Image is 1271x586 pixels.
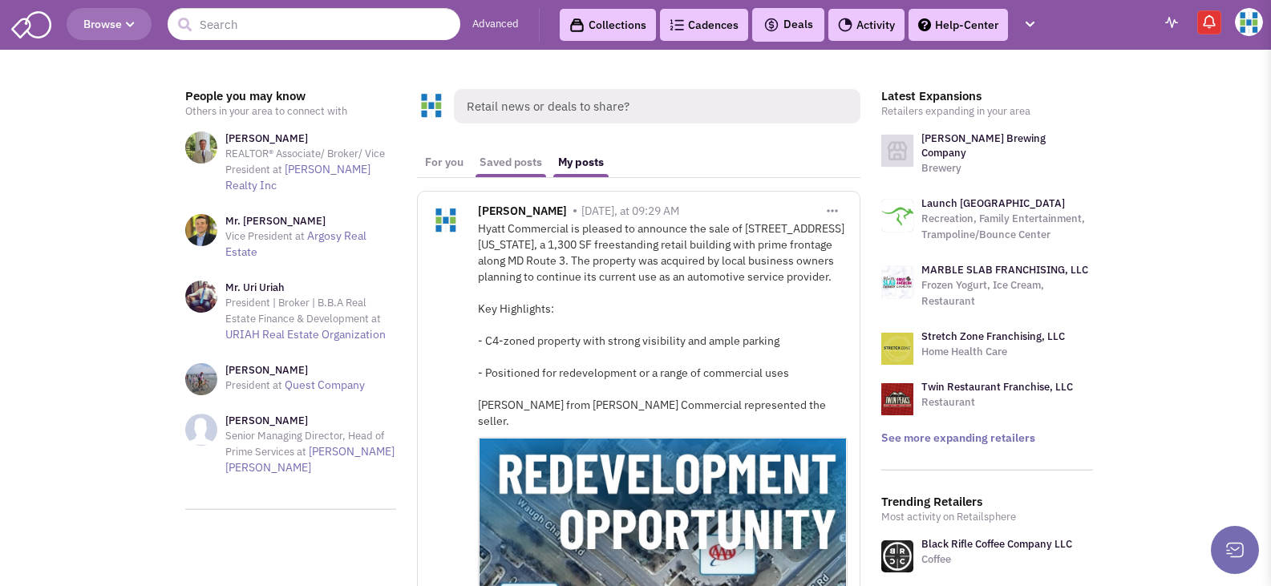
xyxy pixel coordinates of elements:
[881,200,913,232] img: logo
[881,509,1093,525] p: Most activity on Retailsphere
[838,18,852,32] img: Activity.png
[225,327,386,341] a: URIAH Real Estate Organization
[759,14,818,35] button: Deals
[185,103,397,119] p: Others in your area to connect with
[828,9,905,41] a: Activity
[478,204,567,222] span: [PERSON_NAME]
[921,211,1093,243] p: Recreation, Family Entertainment, Trampoline/Bounce Center
[921,537,1072,551] a: Black Rifle Coffee Company LLC
[921,196,1065,210] a: Launch [GEOGRAPHIC_DATA]
[285,378,365,392] a: Quest Company
[921,160,1093,176] p: Brewery
[454,89,860,123] span: Retail news or deals to share?
[225,162,370,192] a: [PERSON_NAME] Realty Inc
[921,380,1073,394] a: Twin Restaurant Franchise, LLC
[921,344,1065,360] p: Home Health Care
[1235,8,1263,36] img: Gabrielle Titow
[670,19,684,30] img: Cadences_logo.png
[881,89,1093,103] h3: Latest Expansions
[225,444,395,475] a: [PERSON_NAME] [PERSON_NAME]
[225,131,397,146] h3: [PERSON_NAME]
[225,229,305,243] span: Vice President at
[225,414,397,428] h3: [PERSON_NAME]
[881,495,1093,509] h3: Trending Retailers
[168,8,460,40] input: Search
[763,17,813,31] span: Deals
[918,18,931,31] img: help.png
[921,131,1046,160] a: [PERSON_NAME] Brewing Company
[921,277,1093,309] p: Frozen Yogurt, Ice Cream, Restaurant
[569,18,585,33] img: icon-collection-lavender-black.svg
[660,9,748,41] a: Cadences
[225,214,397,228] h3: Mr. [PERSON_NAME]
[921,394,1073,410] p: Restaurant
[560,9,656,41] a: Collections
[225,281,397,295] h3: Mr. Uri Uriah
[881,383,913,415] img: logo
[67,8,152,40] button: Browse
[225,378,282,392] span: President at
[881,266,913,298] img: logo
[185,414,217,446] img: NoImageAvailable1.jpg
[185,89,397,103] h3: People you may know
[909,9,1008,41] a: Help-Center
[225,296,381,325] span: President | Broker | B.B.A Real Estate Finance & Development at
[417,148,472,177] a: For you
[921,263,1088,277] a: MARBLE SLAB FRANCHISING, LLC
[225,363,365,378] h3: [PERSON_NAME]
[581,204,679,218] span: [DATE], at 09:29 AM
[881,135,913,167] img: logo
[881,333,913,365] img: logo
[225,228,366,259] a: Argosy Real Estate
[472,148,550,177] a: Saved posts
[478,220,848,429] div: Hyatt Commercial is pleased to announce the sale of [STREET_ADDRESS][US_STATE], a 1,300 SF freest...
[11,8,51,38] img: SmartAdmin
[881,103,1093,119] p: Retailers expanding in your area
[472,17,519,32] a: Advanced
[921,552,1072,568] p: Coffee
[550,148,612,177] a: My posts
[225,429,384,459] span: Senior Managing Director, Head of Prime Services at
[881,430,1035,445] a: See more expanding retailers
[921,329,1065,343] a: Stretch Zone Franchising, LLC
[83,17,135,31] span: Browse
[225,147,385,176] span: REALTOR® Associate/ Broker/ Vice President at
[763,15,779,34] img: icon-deals.svg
